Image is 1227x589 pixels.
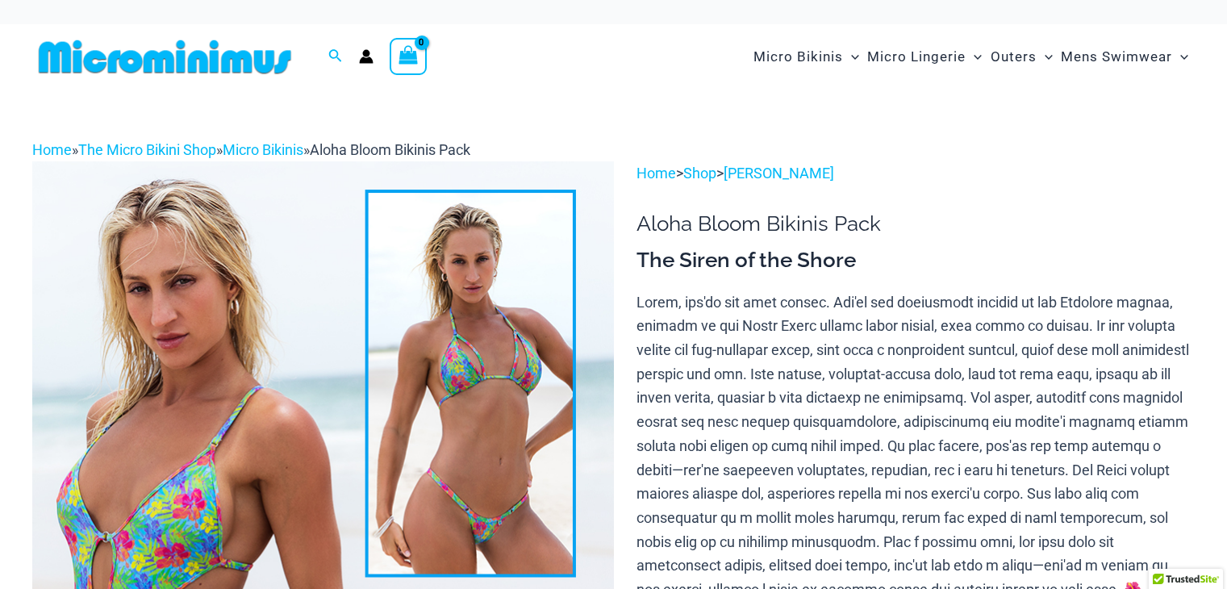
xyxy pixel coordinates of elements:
[223,141,303,158] a: Micro Bikinis
[310,141,470,158] span: Aloha Bloom Bikinis Pack
[747,30,1195,84] nav: Site Navigation
[1172,36,1188,77] span: Menu Toggle
[32,141,72,158] a: Home
[683,165,716,182] a: Shop
[359,49,374,64] a: Account icon link
[749,32,863,81] a: Micro BikinisMenu ToggleMenu Toggle
[78,141,216,158] a: The Micro Bikini Shop
[987,32,1057,81] a: OutersMenu ToggleMenu Toggle
[843,36,859,77] span: Menu Toggle
[991,36,1037,77] span: Outers
[32,141,470,158] span: » » »
[328,47,343,67] a: Search icon link
[636,247,1195,274] h3: The Siren of the Shore
[1061,36,1172,77] span: Mens Swimwear
[1037,36,1053,77] span: Menu Toggle
[724,165,834,182] a: [PERSON_NAME]
[636,165,676,182] a: Home
[867,36,966,77] span: Micro Lingerie
[390,38,427,75] a: View Shopping Cart, empty
[32,39,298,75] img: MM SHOP LOGO FLAT
[863,32,986,81] a: Micro LingerieMenu ToggleMenu Toggle
[636,161,1195,186] p: > >
[966,36,982,77] span: Menu Toggle
[753,36,843,77] span: Micro Bikinis
[1057,32,1192,81] a: Mens SwimwearMenu ToggleMenu Toggle
[636,211,1195,236] h1: Aloha Bloom Bikinis Pack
